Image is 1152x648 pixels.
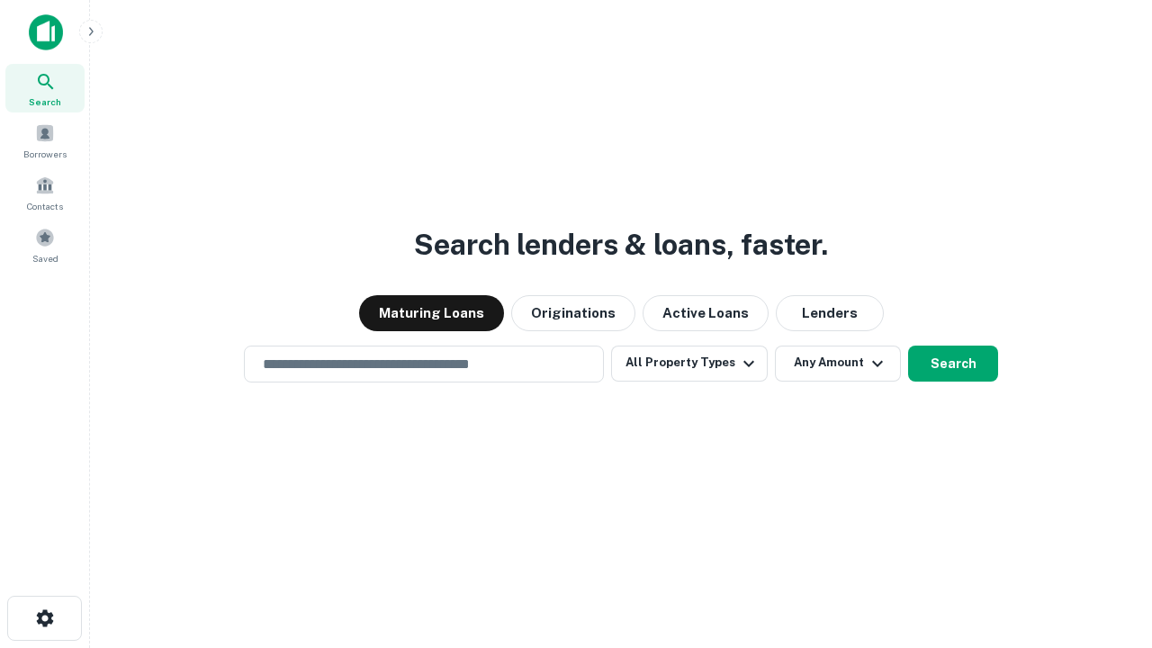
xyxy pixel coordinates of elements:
[5,220,85,269] a: Saved
[5,116,85,165] a: Borrowers
[775,346,901,382] button: Any Amount
[776,295,884,331] button: Lenders
[643,295,769,331] button: Active Loans
[5,64,85,112] a: Search
[27,199,63,213] span: Contacts
[908,346,998,382] button: Search
[414,223,828,266] h3: Search lenders & loans, faster.
[359,295,504,331] button: Maturing Loans
[1062,504,1152,590] iframe: Chat Widget
[29,14,63,50] img: capitalize-icon.png
[611,346,768,382] button: All Property Types
[5,168,85,217] a: Contacts
[32,251,58,265] span: Saved
[29,94,61,109] span: Search
[23,147,67,161] span: Borrowers
[511,295,635,331] button: Originations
